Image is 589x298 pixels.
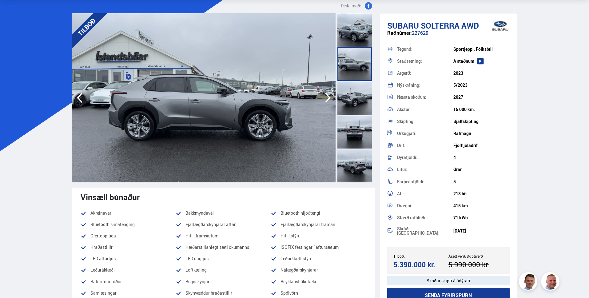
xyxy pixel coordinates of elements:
li: Hiti í stýri [271,232,366,240]
div: Næsta skoðun: [397,95,453,99]
li: Hæðarstillanlegt sæti ökumanns [176,244,271,251]
div: Rafmagn [453,131,510,136]
button: Deila með: [338,2,375,10]
div: Á staðnum [453,59,510,64]
div: Stærð rafhlöðu: [397,216,453,220]
li: Fjarlægðarskynjarar framan [271,221,366,228]
div: 415 km [453,203,510,208]
li: Samlæsingar [81,289,176,297]
div: Skoðar skipti á ódýrari [387,276,510,285]
li: Glertopplúga [81,232,176,240]
div: 5 [453,179,510,184]
div: TILBOÐ [63,4,109,50]
div: Orkugjafi: [397,131,453,136]
div: 2023 [453,71,510,76]
div: Drægni: [397,204,453,208]
li: Leðurklætt stýri [271,255,366,262]
div: Tegund: [397,47,453,51]
div: Nýskráning: [397,83,453,87]
div: 2027 [453,95,510,100]
li: LED afturljós [81,255,176,262]
li: Akreinavari [81,209,176,217]
span: Subaru [387,20,419,31]
div: 71 kWh [453,215,510,220]
li: Reyklaust ökutæki [271,278,366,285]
div: 227629 [387,30,510,42]
div: 5.390.000 kr. [393,260,447,269]
div: Staðsetning: [397,59,453,63]
div: Ásett verð/Skiptiverð [448,254,503,258]
li: Leðuráklæði [81,266,176,274]
div: Grár [453,167,510,172]
li: Rafdrifnar rúður [81,278,176,285]
li: Nálægðarskynjarar [271,266,366,274]
div: Vinsæll búnaður [81,193,366,202]
div: Sportjeppi, Fólksbíll [453,47,510,52]
div: Akstur: [397,107,453,112]
div: Fjórhjóladrif [453,143,510,148]
div: 218 hö. [453,191,510,196]
li: Bluetooth símatenging [81,221,176,228]
li: Hiti í framsætum [176,232,271,240]
li: Skynvæddur hraðastillir [176,289,271,297]
span: Deila með: [341,2,361,10]
div: 15 000 km. [453,107,510,112]
li: LED dagljós [176,255,271,262]
li: Loftkæling [176,266,271,274]
button: Open LiveChat chat widget [5,2,23,21]
li: Fjarlægðarskynjarar aftan [176,221,271,228]
div: Afl: [397,192,453,196]
span: Raðnúmer: [387,30,412,36]
div: Tilboð: [393,254,448,258]
div: Skipting: [397,119,453,124]
div: Árgerð: [397,71,453,75]
div: Sjálfskipting [453,119,510,124]
img: brand logo [488,17,512,36]
div: Litur: [397,167,453,172]
div: Farþegafjöldi: [397,180,453,184]
div: Skráð í [GEOGRAPHIC_DATA]: [397,227,453,235]
div: [DATE] [453,228,510,233]
div: 5/2023 [453,83,510,88]
div: 4 [453,155,510,160]
li: ISOFIX festingar í aftursætum [271,244,366,251]
li: Bluetooth hljóðtengi [271,209,366,217]
div: Dyrafjöldi: [397,155,453,160]
li: Bakkmyndavél [176,209,271,217]
div: 5.990.000 kr. [448,260,502,269]
span: Solterra AWD [421,20,479,31]
li: Regnskynjari [176,278,271,285]
img: siFngHWaQ9KaOqBr.png [542,273,560,292]
li: Hraðastillir [81,244,176,251]
img: FbJEzSuNWCJXmdc-.webp [520,273,538,292]
img: 3142951.jpeg [72,13,336,182]
div: Drif: [397,143,453,148]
